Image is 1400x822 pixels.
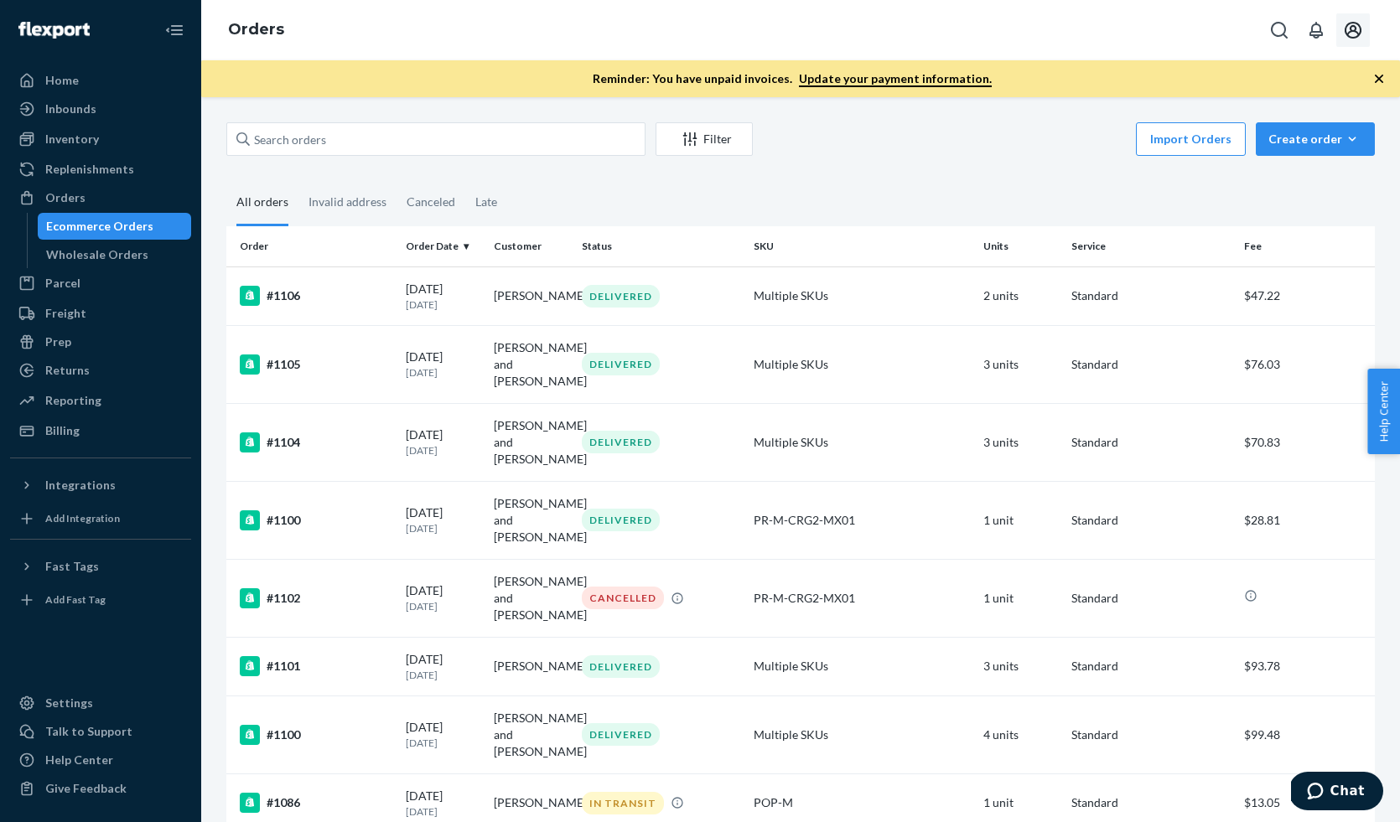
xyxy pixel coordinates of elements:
a: Inventory [10,126,191,153]
td: 3 units [977,325,1065,403]
div: Parcel [45,275,80,292]
td: Multiple SKUs [747,266,977,325]
button: Close Navigation [158,13,191,47]
div: DELIVERED [582,353,660,375]
p: Standard [1071,726,1231,743]
button: Integrations [10,472,191,499]
div: [DATE] [406,719,480,750]
div: Talk to Support [45,723,132,740]
div: PR-M-CRG2-MX01 [754,590,970,607]
a: Inbounds [10,96,191,122]
div: PR-M-CRG2-MX01 [754,512,970,529]
div: Returns [45,362,90,379]
div: Inbounds [45,101,96,117]
div: DELIVERED [582,509,660,531]
th: Order Date [399,226,487,266]
img: Flexport logo [18,22,90,39]
iframe: Opens a widget where you can chat to one of our agents [1291,772,1383,814]
p: Standard [1071,287,1231,304]
div: #1100 [240,725,392,745]
div: Home [45,72,79,89]
a: Wholesale Orders [38,241,192,268]
div: Add Fast Tag [45,592,106,607]
p: [DATE] [406,668,480,682]
div: Canceled [407,180,455,224]
p: Standard [1071,512,1231,529]
div: Filter [656,131,752,147]
td: 1 unit [977,481,1065,559]
div: Reporting [45,392,101,409]
div: [DATE] [406,582,480,613]
div: #1104 [240,432,392,452]
div: DELIVERED [582,285,660,308]
button: Talk to Support [10,718,191,745]
div: DELIVERED [582,655,660,678]
div: CANCELLED [582,587,664,609]
div: Fast Tags [45,558,99,575]
th: Order [226,226,399,266]
p: [DATE] [406,443,480,458]
td: 3 units [977,637,1065,695]
td: [PERSON_NAME] and [PERSON_NAME] [487,403,575,481]
td: 3 units [977,403,1065,481]
a: Orders [228,20,284,39]
td: $47.22 [1237,266,1375,325]
div: Customer [494,239,568,253]
a: Freight [10,300,191,327]
div: [DATE] [406,788,480,819]
div: Add Integration [45,511,120,525]
td: $28.81 [1237,481,1375,559]
p: Standard [1071,658,1231,675]
a: Settings [10,690,191,716]
div: DELIVERED [582,723,660,746]
ol: breadcrumbs [215,6,298,54]
div: #1102 [240,588,392,608]
div: IN TRANSIT [582,792,664,814]
div: All orders [236,180,288,226]
a: Add Integration [10,505,191,532]
button: Filter [656,122,753,156]
a: Ecommerce Orders [38,213,192,240]
td: Multiple SKUs [747,403,977,481]
p: Standard [1071,590,1231,607]
button: Create order [1256,122,1375,156]
p: Reminder: You have unpaid invoices. [593,70,992,87]
button: Help Center [1367,369,1400,454]
a: Returns [10,357,191,384]
a: Parcel [10,270,191,297]
div: #1100 [240,510,392,530]
a: Prep [10,328,191,355]
button: Open Search Box [1263,13,1296,47]
td: 4 units [977,695,1065,773]
div: Ecommerce Orders [46,218,153,235]
button: Open notifications [1299,13,1333,47]
td: 2 units [977,266,1065,325]
p: Standard [1071,356,1231,373]
div: [DATE] [406,281,480,312]
div: DELIVERED [582,431,660,453]
td: Multiple SKUs [747,637,977,695]
div: Prep [45,333,71,350]
a: Reporting [10,387,191,414]
a: Update your payment information. [799,71,992,87]
button: Import Orders [1136,122,1246,156]
th: Status [575,226,748,266]
div: Settings [45,695,93,711]
div: #1106 [240,286,392,306]
td: [PERSON_NAME] and [PERSON_NAME] [487,695,575,773]
div: Orders [45,189,86,206]
p: Standard [1071,434,1231,451]
div: Invalid address [309,180,386,224]
td: $70.83 [1237,403,1375,481]
a: Orders [10,184,191,211]
td: [PERSON_NAME] and [PERSON_NAME] [487,325,575,403]
input: Search orders [226,122,646,156]
button: Give Feedback [10,775,191,802]
p: [DATE] [406,297,480,312]
div: [DATE] [406,427,480,458]
div: Wholesale Orders [46,246,148,263]
th: Units [977,226,1065,266]
div: Give Feedback [45,780,127,797]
